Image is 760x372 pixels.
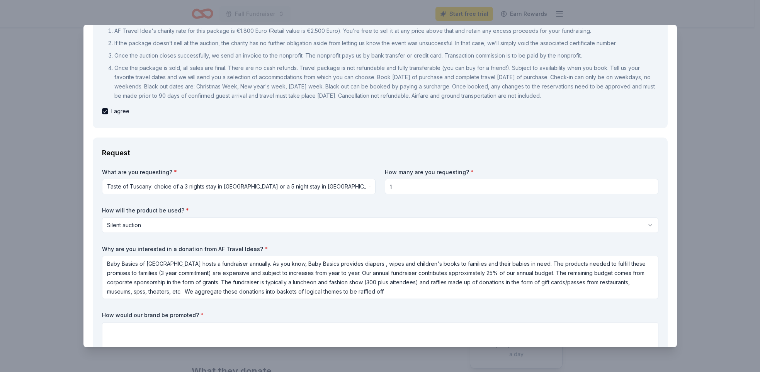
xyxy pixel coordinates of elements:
label: How many are you requesting? [385,168,658,176]
label: Why are you interested in a donation from AF Travel Ideas? [102,245,658,253]
label: How will the product be used? [102,207,658,214]
p: AF Travel Idea's charity rate for this package is €1.800 Euro (Retail value is €2.500 Euro). You’... [114,26,658,36]
label: How would our brand be promoted? [102,311,658,319]
span: I agree [111,107,129,116]
p: Once the package is sold, all sales are final. There are no cash refunds. Travel package is not r... [114,63,658,100]
div: Request [102,147,658,159]
textarea: Baby Basics of [GEOGRAPHIC_DATA] hosts a fundraiser annually. As you know, Baby Basics provides d... [102,256,658,299]
p: Once the auction closes successfully, we send an invoice to the nonprofit. The nonprofit pays us ... [114,51,658,60]
p: If the package doesn’t sell at the auction, the charity has no further obligation aside from lett... [114,39,658,48]
label: What are you requesting? [102,168,376,176]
